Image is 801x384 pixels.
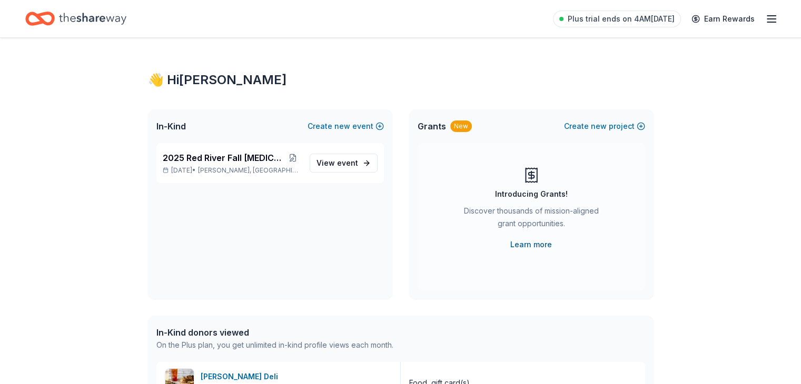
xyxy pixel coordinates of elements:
[510,238,552,251] a: Learn more
[163,151,284,164] span: 2025 Red River Fall [MEDICAL_DATA]
[418,120,446,133] span: Grants
[591,120,607,133] span: new
[148,72,654,88] div: 👋 Hi [PERSON_NAME]
[495,188,568,200] div: Introducing Grants!
[317,157,358,169] span: View
[337,158,358,167] span: event
[197,166,301,175] span: [PERSON_NAME], [GEOGRAPHIC_DATA]
[450,120,472,132] div: New
[568,13,675,25] span: Plus trial ends on 4AM[DATE]
[156,326,393,339] div: In-Kind donors viewed
[564,120,645,133] button: Createnewproject
[163,166,301,175] p: [DATE] •
[460,205,603,234] div: Discover thousands of mission-aligned grant opportunities.
[156,120,186,133] span: In-Kind
[308,120,384,133] button: Createnewevent
[310,154,378,173] a: View event
[156,339,393,351] div: On the Plus plan, you get unlimited in-kind profile views each month.
[334,120,350,133] span: new
[685,9,761,28] a: Earn Rewards
[553,11,681,27] a: Plus trial ends on 4AM[DATE]
[201,370,282,383] div: [PERSON_NAME] Deli
[25,6,126,31] a: Home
